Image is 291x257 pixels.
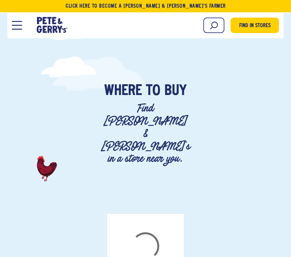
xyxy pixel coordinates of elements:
span: Where [104,84,142,99]
input: Search [203,18,224,33]
a: Find in Stores [231,18,279,33]
span: Find in Stores [239,22,271,30]
button: Open Mobile Menu Modal Dialog [12,21,22,30]
span: Buy [164,84,187,99]
span: To [146,84,160,99]
p: Find [PERSON_NAME] & [PERSON_NAME]'s in a store near you. [101,102,190,165]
